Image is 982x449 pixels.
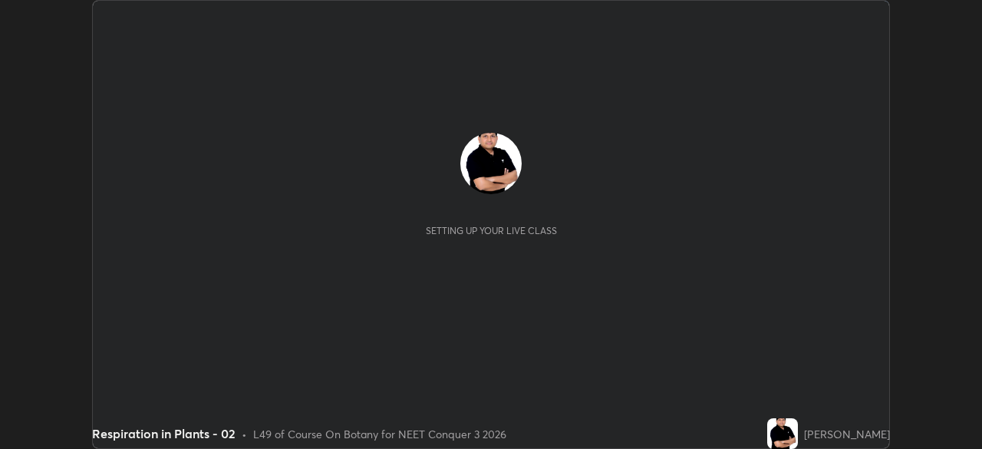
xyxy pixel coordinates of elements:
div: • [242,426,247,442]
img: af1ae8d23b7643b7b50251030ffea0de.jpg [767,418,798,449]
div: [PERSON_NAME] [804,426,890,442]
img: af1ae8d23b7643b7b50251030ffea0de.jpg [460,133,522,194]
div: L49 of Course On Botany for NEET Conquer 3 2026 [253,426,506,442]
div: Respiration in Plants - 02 [92,424,236,443]
div: Setting up your live class [426,225,557,236]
